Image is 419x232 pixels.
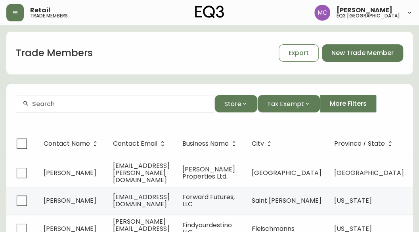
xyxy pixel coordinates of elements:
[322,44,403,62] button: New Trade Member
[30,7,50,13] span: Retail
[330,99,367,108] span: More Filters
[320,95,377,112] button: More Filters
[113,192,170,209] span: [EMAIL_ADDRESS][DOMAIN_NAME]
[337,7,392,13] span: [PERSON_NAME]
[44,196,96,205] span: [PERSON_NAME]
[334,140,395,147] span: Province / State
[44,140,100,147] span: Contact Name
[314,5,330,21] img: 6dbdb61c5655a9a555815750a11666cc
[279,44,319,62] button: Export
[32,100,208,108] input: Search
[182,140,239,147] span: Business Name
[252,196,321,205] span: Saint [PERSON_NAME]
[113,140,168,147] span: Contact Email
[113,141,157,146] span: Contact Email
[224,99,241,109] span: Store
[331,49,394,57] span: New Trade Member
[334,141,385,146] span: Province / State
[182,192,235,209] span: Forward Futures, LLC
[252,141,264,146] span: City
[16,46,93,60] h1: Trade Members
[334,168,404,177] span: [GEOGRAPHIC_DATA]
[334,196,372,205] span: [US_STATE]
[252,140,274,147] span: City
[337,13,400,18] h5: eq3 [GEOGRAPHIC_DATA]
[289,49,309,57] span: Export
[267,99,304,109] span: Tax Exempt
[182,165,235,181] span: [PERSON_NAME] Properties Ltd.
[182,141,229,146] span: Business Name
[30,13,68,18] h5: trade members
[252,168,321,177] span: [GEOGRAPHIC_DATA]
[44,168,96,177] span: [PERSON_NAME]
[195,6,224,18] img: logo
[214,95,257,112] button: Store
[257,95,320,112] button: Tax Exempt
[113,161,170,184] span: [EMAIL_ADDRESS][PERSON_NAME][DOMAIN_NAME]
[44,141,90,146] span: Contact Name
